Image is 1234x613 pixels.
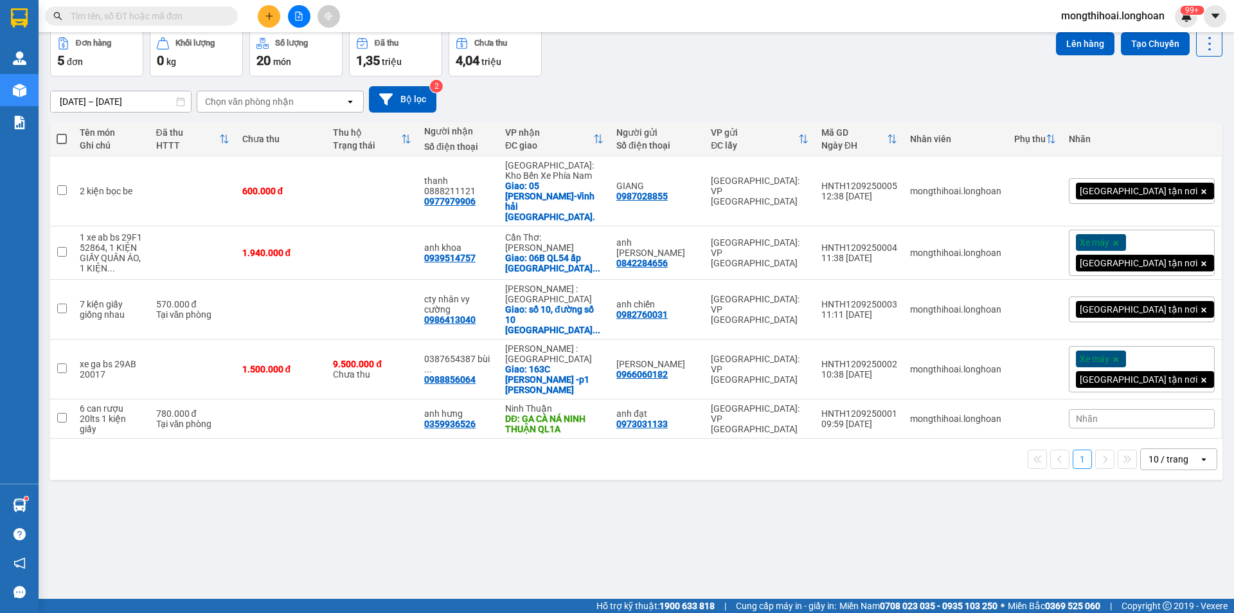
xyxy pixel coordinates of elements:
div: 09:59 [DATE] [821,419,897,429]
div: Người nhận [424,126,492,136]
div: Nhân viên [910,134,1001,144]
div: 6 can rượu 20lts 1 kiện giấy [80,403,143,434]
span: ... [593,263,600,273]
th: Toggle SortBy [815,122,904,156]
div: Ngày ĐH [821,140,887,151]
span: món [273,57,291,67]
th: Toggle SortBy [1008,122,1062,156]
div: Chưa thu [333,359,411,380]
span: Hỗ trợ kỹ thuật: [596,599,715,613]
div: Đơn hàng [76,39,111,48]
div: HNTH1209250003 [821,299,897,309]
span: file-add [294,12,303,21]
div: Trạng thái [333,140,401,151]
button: Đơn hàng5đơn [50,30,143,77]
img: warehouse-icon [13,499,26,512]
div: 600.000 đ [242,186,321,196]
div: Người gửi [616,127,698,138]
svg: open [1199,454,1209,464]
div: Giao: 163C bùi thị xuân -p1 bảo lộc lâm đồng [505,364,604,395]
div: 0987028855 [616,191,668,201]
strong: 0369 525 060 [1045,601,1100,611]
button: Chưa thu4,04 triệu [449,30,542,77]
button: plus [258,5,280,28]
button: 1 [1073,450,1092,469]
div: HNTH1209250002 [821,359,897,369]
div: Tên món [80,127,143,138]
div: HNTH1209250004 [821,242,897,253]
div: 0982760031 [616,309,668,320]
th: Toggle SortBy [704,122,814,156]
span: ⚪️ [1001,603,1005,608]
div: thanh 0888211121 [424,176,492,196]
div: 0966060182 [616,369,668,380]
div: 570.000 đ [156,299,229,309]
button: Đã thu1,35 triệu [349,30,442,77]
button: file-add [288,5,310,28]
button: Tạo Chuyến [1121,32,1190,55]
span: 0 [157,53,164,68]
div: 11:38 [DATE] [821,253,897,263]
span: [GEOGRAPHIC_DATA] tận nơi [1080,304,1197,315]
span: 5 [57,53,64,68]
th: Toggle SortBy [150,122,236,156]
strong: 0708 023 035 - 0935 103 250 [880,601,997,611]
div: anh đạt [616,408,698,419]
div: 10:38 [DATE] [821,369,897,380]
input: Select a date range. [51,91,191,112]
img: warehouse-icon [13,84,26,97]
div: [GEOGRAPHIC_DATA]: VP [GEOGRAPHIC_DATA] [711,237,808,268]
div: 1.500.000 đ [242,364,321,374]
div: Số điện thoại [616,140,698,151]
div: 1.940.000 đ [242,248,321,258]
span: 1,35 [356,53,380,68]
div: Thu hộ [333,127,401,138]
button: caret-down [1204,5,1226,28]
span: [GEOGRAPHIC_DATA] tận nơi [1080,374,1197,385]
img: solution-icon [13,116,26,129]
span: kg [166,57,176,67]
span: 4,04 [456,53,479,68]
div: Đã thu [375,39,398,48]
div: Ninh Thuận [505,403,604,414]
img: warehouse-icon [13,51,26,65]
div: [GEOGRAPHIC_DATA]: VP [GEOGRAPHIC_DATA] [711,294,808,325]
div: VP nhận [505,127,593,138]
div: 7 kiện giấy giống nhau [80,299,143,320]
button: Khối lượng0kg [150,30,243,77]
div: Khối lượng [175,39,215,48]
div: Ghi chú [80,140,143,151]
span: Miền Nam [839,599,997,613]
span: ... [107,263,115,273]
div: HNTH1209250001 [821,408,897,419]
div: Giao: số 10, đường số 10 KDC trung sơn ấp 4B xã bình hưng huyện bình chánh hcm [505,304,604,335]
span: search [53,12,62,21]
div: Giao: 06B QL54 ấp giồngg thanh bạch xã trà ôn tỉnh vĩnh long [505,253,604,273]
div: ANH PHƯƠNG [616,359,698,369]
button: Số lượng20món [249,30,343,77]
span: question-circle [13,528,26,540]
div: GIANG [616,181,698,191]
div: 0988856064 [424,374,476,385]
span: Cung cấp máy in - giấy in: [736,599,836,613]
div: anh khoa [424,242,492,253]
div: Chưa thu [242,134,321,144]
div: 2 kiện bọc be [80,186,143,196]
sup: 285 [1180,6,1204,15]
div: [GEOGRAPHIC_DATA]: VP [GEOGRAPHIC_DATA] [711,354,808,385]
div: DĐ: GA CÀ NÁ NINH THUẬN QL1A [505,414,604,434]
span: Xe máy [1080,353,1109,365]
span: Nhãn [1076,414,1098,424]
div: 12:38 [DATE] [821,191,897,201]
div: Tại văn phòng [156,309,229,320]
div: Số lượng [275,39,308,48]
button: Lên hàng [1056,32,1114,55]
div: 0387654387 bùi phương [424,354,492,374]
sup: 1 [24,497,28,500]
div: mongthihoai.longhoan [910,186,1001,196]
div: cty nhân vy cường [424,294,492,315]
div: [GEOGRAPHIC_DATA]: VP [GEOGRAPHIC_DATA] [711,176,808,206]
div: 10 / trang [1149,453,1188,466]
span: [GEOGRAPHIC_DATA] tận nơi [1080,185,1197,197]
span: triệu [382,57,402,67]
